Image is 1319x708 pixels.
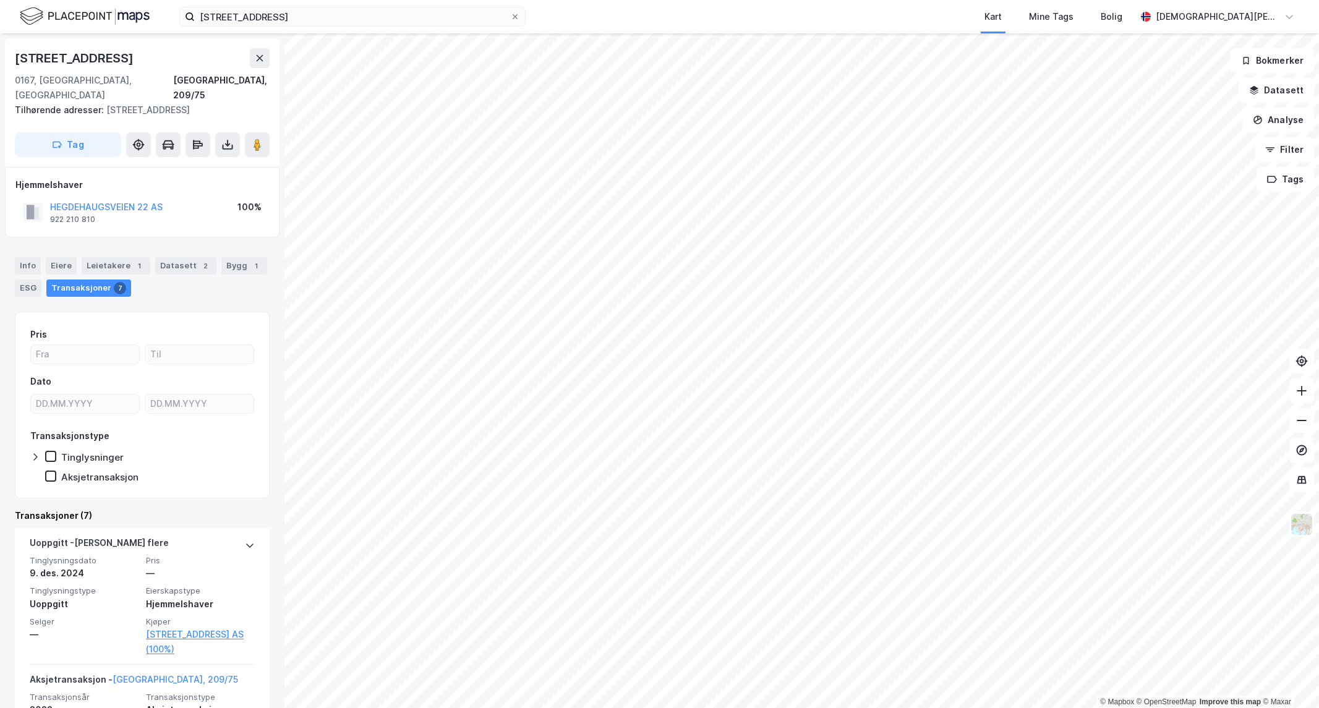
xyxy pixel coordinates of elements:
[15,279,41,297] div: ESG
[1239,78,1314,103] button: Datasett
[82,257,150,275] div: Leietakere
[173,73,270,103] div: [GEOGRAPHIC_DATA], 209/75
[30,597,139,612] div: Uoppgitt
[221,257,267,275] div: Bygg
[1231,48,1314,73] button: Bokmerker
[30,555,139,566] span: Tinglysningsdato
[30,586,139,596] span: Tinglysningstype
[31,345,139,364] input: Fra
[30,374,51,389] div: Dato
[250,260,262,272] div: 1
[1257,649,1319,708] div: Kontrollprogram for chat
[1290,513,1313,536] img: Z
[30,627,139,642] div: —
[146,597,255,612] div: Hjemmelshaver
[15,48,136,68] div: [STREET_ADDRESS]
[146,555,255,566] span: Pris
[114,282,126,294] div: 7
[146,627,255,657] a: [STREET_ADDRESS] AS (100%)
[1029,9,1074,24] div: Mine Tags
[146,616,255,627] span: Kjøper
[46,257,77,275] div: Eiere
[15,73,173,103] div: 0167, [GEOGRAPHIC_DATA], [GEOGRAPHIC_DATA]
[30,672,238,692] div: Aksjetransaksjon -
[61,451,124,463] div: Tinglysninger
[145,345,254,364] input: Til
[145,395,254,413] input: DD.MM.YYYY
[1257,649,1319,708] iframe: Chat Widget
[1255,137,1314,162] button: Filter
[15,103,260,117] div: [STREET_ADDRESS]
[1156,9,1279,24] div: [DEMOGRAPHIC_DATA][PERSON_NAME]
[15,508,270,523] div: Transaksjoner (7)
[15,104,106,115] span: Tilhørende adresser:
[195,7,510,26] input: Søk på adresse, matrikkel, gårdeiere, leietakere eller personer
[133,260,145,272] div: 1
[30,327,47,342] div: Pris
[61,471,139,483] div: Aksjetransaksjon
[30,429,109,443] div: Transaksjonstype
[30,535,169,555] div: Uoppgitt - [PERSON_NAME] flere
[15,132,121,157] button: Tag
[1257,167,1314,192] button: Tags
[237,200,262,215] div: 100%
[113,674,238,685] a: [GEOGRAPHIC_DATA], 209/75
[146,692,255,702] span: Transaksjonstype
[30,566,139,581] div: 9. des. 2024
[984,9,1002,24] div: Kart
[15,177,269,192] div: Hjemmelshaver
[50,215,95,224] div: 922 210 810
[1137,697,1197,706] a: OpenStreetMap
[155,257,216,275] div: Datasett
[31,395,139,413] input: DD.MM.YYYY
[30,616,139,627] span: Selger
[1200,697,1261,706] a: Improve this map
[1100,697,1134,706] a: Mapbox
[146,566,255,581] div: —
[20,6,150,27] img: logo.f888ab2527a4732fd821a326f86c7f29.svg
[1101,9,1122,24] div: Bolig
[30,692,139,702] span: Transaksjonsår
[1242,108,1314,132] button: Analyse
[146,586,255,596] span: Eierskapstype
[15,257,41,275] div: Info
[199,260,211,272] div: 2
[46,279,131,297] div: Transaksjoner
